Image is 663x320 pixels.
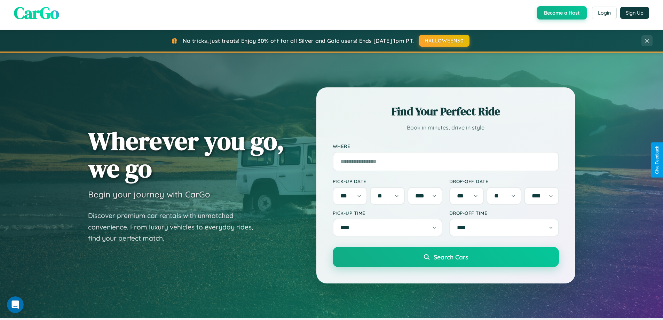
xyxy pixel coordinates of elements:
p: Book in minutes, drive in style [333,123,559,133]
label: Pick-up Time [333,210,442,216]
button: HALLOWEEN30 [419,35,469,47]
button: Search Cars [333,247,559,267]
label: Drop-off Date [449,178,559,184]
iframe: Intercom live chat [7,296,24,313]
span: Search Cars [434,253,468,261]
button: Become a Host [537,6,587,19]
span: No tricks, just treats! Enjoy 30% off for all Silver and Gold users! Ends [DATE] 1pm PT. [183,37,414,44]
span: CarGo [14,1,59,24]
label: Pick-up Date [333,178,442,184]
h2: Find Your Perfect Ride [333,104,559,119]
h3: Begin your journey with CarGo [88,189,210,200]
label: Drop-off Time [449,210,559,216]
label: Where [333,143,559,149]
h1: Wherever you go, we go [88,127,284,182]
button: Sign Up [620,7,649,19]
div: Give Feedback [655,146,660,174]
p: Discover premium car rentals with unmatched convenience. From luxury vehicles to everyday rides, ... [88,210,262,244]
button: Login [592,7,617,19]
